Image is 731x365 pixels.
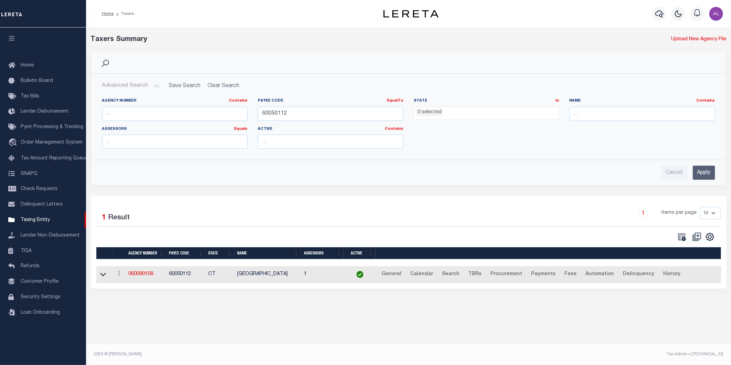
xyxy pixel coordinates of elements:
a: Payments [528,269,559,280]
input: Apply [693,166,715,180]
span: Tax Amount Reporting Queue [21,156,88,161]
span: Pymt Processing & Tracking [21,125,83,129]
a: Home [102,12,114,16]
a: Fees [561,269,580,280]
span: Home [21,63,34,68]
div: 2025 © [PERSON_NAME]. [89,351,409,357]
a: Automation [582,269,617,280]
input: ... [258,135,403,149]
span: Items per page [662,209,697,217]
a: General [379,269,404,280]
th: Name: activate to sort column ascending [234,247,301,259]
a: Contains [697,99,715,103]
a: Contains [385,127,403,131]
th: Payee Code: activate to sort column ascending [166,247,205,259]
a: Equals [234,127,247,131]
span: Delinquent Letters [21,202,63,207]
a: History [660,269,684,280]
a: Delinquency [620,269,657,280]
input: ... [258,107,403,121]
a: Calendar [407,269,436,280]
span: Lender Non-Disbursement [21,233,80,238]
th: Active: activate to sort column ascending [344,247,376,259]
label: Agency Number [102,98,248,104]
img: svg+xml;base64,PHN2ZyB4bWxucz0iaHR0cDovL3d3dy53My5vcmcvMjAwMC9zdmciIHBvaW50ZXItZXZlbnRzPSJub25lIi... [709,7,723,21]
span: Check Requests [21,187,57,191]
span: Loan Onboarding [21,310,60,315]
label: State [414,98,559,104]
i: travel_explore [8,138,19,147]
a: 060090109 [128,272,153,277]
span: Tax Bills [21,94,39,99]
span: Customer Profile [21,279,59,284]
a: In [556,99,559,103]
a: EqualTo [387,99,403,103]
a: Upload New Agency File [671,36,727,43]
label: Assessors [102,126,248,132]
input: Cancel [661,166,687,180]
div: Tax Admin v.[TECHNICAL_ID] [414,351,723,357]
th: Assessors: activate to sort column ascending [301,247,344,259]
a: Search [439,269,463,280]
label: Name [570,98,715,104]
button: Advanced Search [102,79,159,93]
li: 0 selected [416,109,443,116]
span: TIQA [21,248,32,253]
li: Taxers [114,11,134,17]
th: State: activate to sort column ascending [205,247,234,259]
input: ... [570,107,715,121]
span: Bulletin Board [21,79,53,83]
td: CT [205,266,234,283]
label: Active [258,126,403,132]
div: Taxers Summary [91,34,565,45]
span: Refunds [21,264,40,269]
a: Contains [229,99,247,103]
img: check-icon-green.svg [357,271,363,278]
span: Lender Disbursement [21,109,68,114]
td: [GEOGRAPHIC_DATA] [234,266,301,283]
td: 60050112 [166,266,205,283]
a: Procurement [487,269,525,280]
span: Security Settings [21,295,60,300]
input: ... [102,107,248,121]
img: logo-dark.svg [383,10,438,18]
th: Agency Number: activate to sort column ascending [126,247,166,259]
a: 1 [639,209,647,217]
span: Taxing Entity [21,218,50,222]
span: 1 [102,214,106,221]
a: TBRs [465,269,485,280]
td: 1 [301,266,344,283]
input: ... [102,135,248,149]
span: Order Management System [21,140,83,145]
label: Result [108,212,130,223]
label: Payee Code [258,98,403,104]
span: SNAPQ [21,171,38,176]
